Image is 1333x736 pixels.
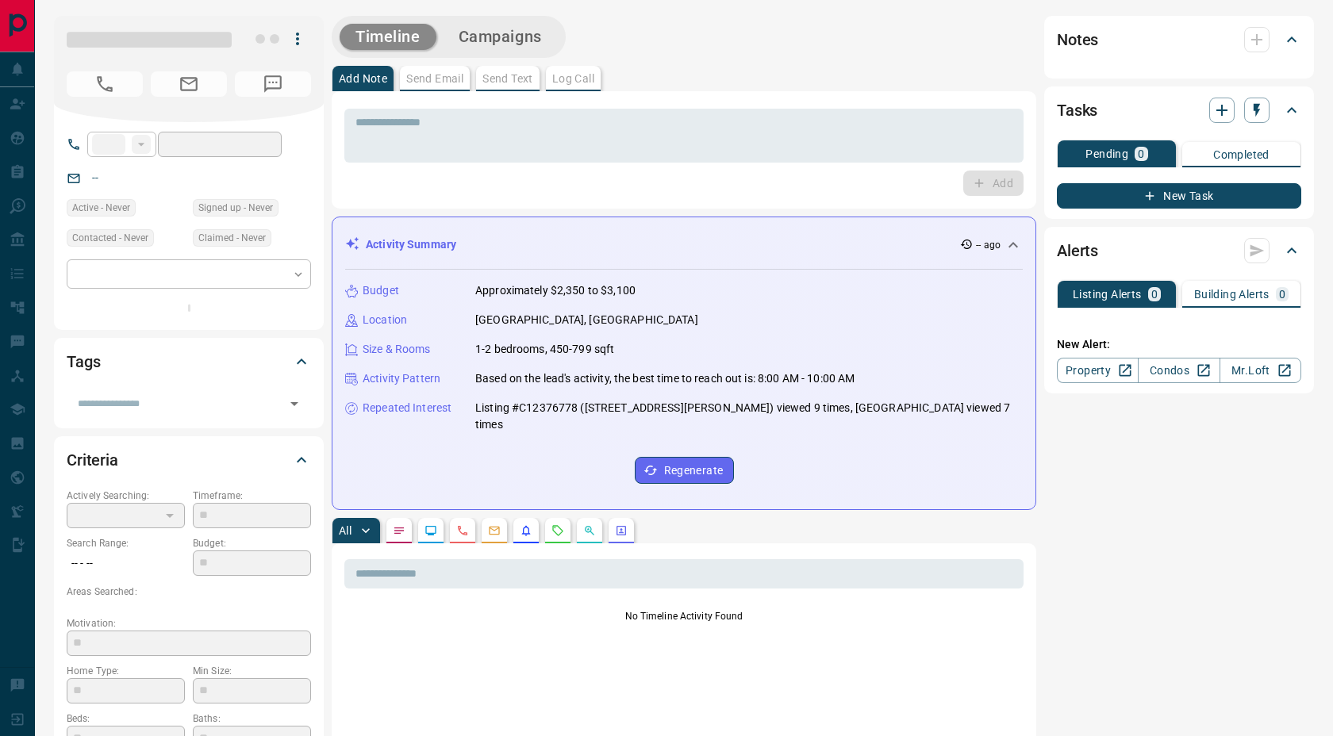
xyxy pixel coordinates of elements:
[1138,148,1144,159] p: 0
[92,171,98,184] a: --
[363,282,399,299] p: Budget
[67,343,311,381] div: Tags
[1073,289,1142,300] p: Listing Alerts
[67,447,118,473] h2: Criteria
[1220,358,1301,383] a: Mr.Loft
[976,238,1001,252] p: -- ago
[1279,289,1285,300] p: 0
[1057,238,1098,263] h2: Alerts
[67,71,143,97] span: No Number
[151,71,227,97] span: No Email
[1057,21,1301,59] div: Notes
[1057,27,1098,52] h2: Notes
[67,664,185,678] p: Home Type:
[1085,148,1128,159] p: Pending
[67,489,185,503] p: Actively Searching:
[475,282,636,299] p: Approximately $2,350 to $3,100
[520,524,532,537] svg: Listing Alerts
[363,370,440,387] p: Activity Pattern
[67,585,311,599] p: Areas Searched:
[363,341,431,358] p: Size & Rooms
[67,550,185,577] p: -- - --
[551,524,564,537] svg: Requests
[193,664,311,678] p: Min Size:
[198,200,273,216] span: Signed up - Never
[67,441,311,479] div: Criteria
[67,349,100,374] h2: Tags
[1138,358,1220,383] a: Condos
[72,230,148,246] span: Contacted - Never
[363,312,407,328] p: Location
[475,370,855,387] p: Based on the lead's activity, the best time to reach out is: 8:00 AM - 10:00 AM
[635,457,734,484] button: Regenerate
[340,24,436,50] button: Timeline
[67,616,311,631] p: Motivation:
[1151,289,1158,300] p: 0
[283,393,305,415] button: Open
[475,312,698,328] p: [GEOGRAPHIC_DATA], [GEOGRAPHIC_DATA]
[1057,183,1301,209] button: New Task
[366,236,456,253] p: Activity Summary
[235,71,311,97] span: No Number
[339,525,351,536] p: All
[1057,336,1301,353] p: New Alert:
[72,200,130,216] span: Active - Never
[488,524,501,537] svg: Emails
[583,524,596,537] svg: Opportunities
[1057,358,1139,383] a: Property
[193,711,311,726] p: Baths:
[193,536,311,550] p: Budget:
[345,230,1023,259] div: Activity Summary-- ago
[1057,91,1301,129] div: Tasks
[67,536,185,550] p: Search Range:
[344,609,1024,623] p: No Timeline Activity Found
[1057,232,1301,270] div: Alerts
[475,400,1023,433] p: Listing #C12376778 ([STREET_ADDRESS][PERSON_NAME]) viewed 9 times, [GEOGRAPHIC_DATA] viewed 7 times
[393,524,405,537] svg: Notes
[1213,149,1270,160] p: Completed
[615,524,628,537] svg: Agent Actions
[443,24,558,50] button: Campaigns
[198,230,266,246] span: Claimed - Never
[67,711,185,726] p: Beds:
[456,524,469,537] svg: Calls
[424,524,437,537] svg: Lead Browsing Activity
[363,400,451,416] p: Repeated Interest
[475,341,614,358] p: 1-2 bedrooms, 450-799 sqft
[1057,98,1097,123] h2: Tasks
[339,73,387,84] p: Add Note
[1194,289,1270,300] p: Building Alerts
[193,489,311,503] p: Timeframe:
